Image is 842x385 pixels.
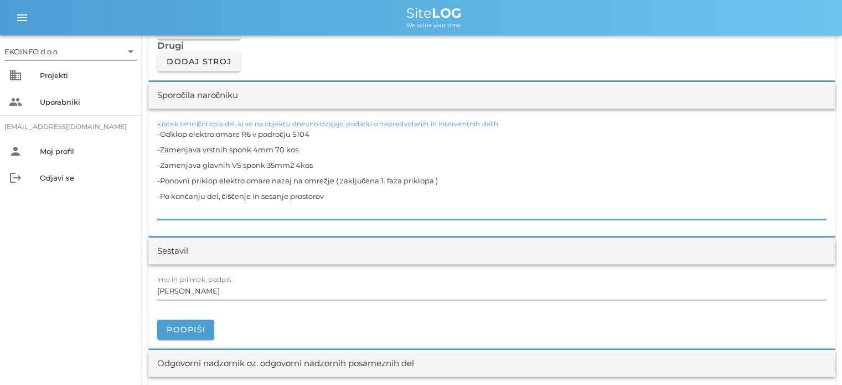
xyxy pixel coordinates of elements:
[432,5,462,21] b: LOG
[4,47,58,57] div: EKOINFO d.o.o
[157,52,240,71] button: Dodaj stroj
[157,89,238,102] div: Sporočila naročniku
[157,320,214,340] button: Podpiši
[157,357,414,370] div: Odgovorni nadzornik oz. odgovorni nadzornih posameznih del
[9,69,22,82] i: business
[157,39,826,52] h3: Drugi
[9,145,22,158] i: person
[787,332,842,385] div: Pripomoček za klepet
[16,11,29,24] i: menu
[406,22,462,29] span: We value your time.
[166,325,205,335] span: Podpiši
[406,5,462,21] span: Site
[40,97,133,106] div: Uporabniki
[40,147,133,156] div: Moj profil
[40,71,133,80] div: Projekti
[166,57,231,66] span: Dodaj stroj
[157,120,499,128] label: kratek tehnični opis del, ki se na objektu dnevno izvajajo, podatki o nepredvidenih in interventn...
[4,43,137,60] div: EKOINFO d.o.o
[787,332,842,385] iframe: Chat Widget
[157,245,188,258] div: Sestavil
[40,173,133,182] div: Odjavi se
[157,275,231,284] label: ime in priimek, podpis
[9,171,22,184] i: logout
[124,45,137,58] i: arrow_drop_down
[9,95,22,109] i: people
